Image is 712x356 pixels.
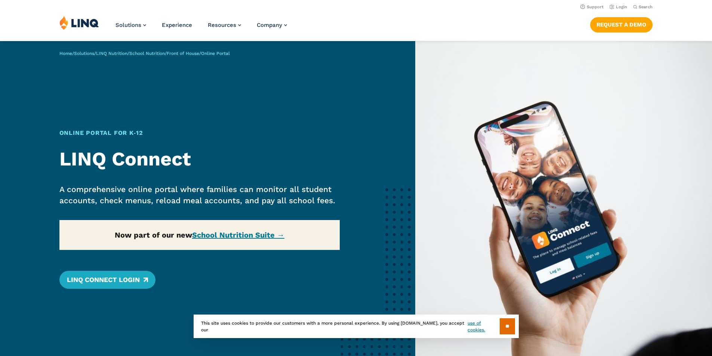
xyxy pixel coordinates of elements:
a: Solutions [115,22,146,28]
p: A comprehensive online portal where families can monitor all student accounts, check menus, reloa... [59,184,340,206]
a: use of cookies. [468,320,499,333]
span: Resources [208,22,236,28]
a: Login [610,4,627,9]
strong: LINQ Connect [59,148,191,170]
a: Experience [162,22,192,28]
div: This site uses cookies to provide our customers with a more personal experience. By using [DOMAIN... [194,315,519,338]
a: Request a Demo [590,17,653,32]
a: Company [257,22,287,28]
a: School Nutrition Suite → [192,230,284,239]
a: Resources [208,22,241,28]
a: Front of House [167,51,199,56]
a: LINQ Nutrition [96,51,127,56]
span: / / / / / [59,51,230,56]
h1: Online Portal for K‑12 [59,129,340,137]
strong: Now part of our new [115,230,284,239]
nav: Primary Navigation [115,16,287,40]
span: Company [257,22,282,28]
a: School Nutrition [129,51,165,56]
img: LINQ | K‑12 Software [59,16,99,30]
a: Solutions [74,51,94,56]
a: Home [59,51,72,56]
a: Support [580,4,604,9]
nav: Button Navigation [590,16,653,32]
a: LINQ Connect Login [59,271,155,289]
span: Search [639,4,653,9]
span: Solutions [115,22,141,28]
span: Online Portal [201,51,230,56]
button: Open Search Bar [633,4,653,10]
